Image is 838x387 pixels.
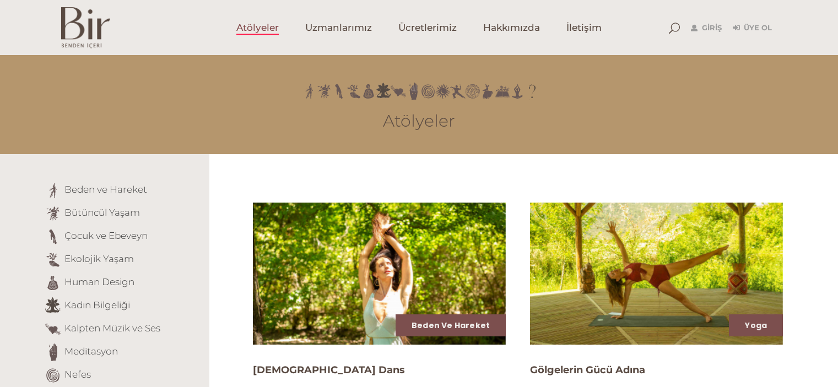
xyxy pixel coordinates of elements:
span: İletişim [566,21,602,34]
span: Atölyeler [236,21,279,34]
a: [DEMOGRAPHIC_DATA] Dans [253,364,405,376]
span: Uzmanlarımız [305,21,372,34]
a: Nefes [64,369,91,380]
a: Gölgelerin Gücü Adına [530,364,645,376]
span: Hakkımızda [483,21,540,34]
a: Kalpten Müzik ve Ses [64,323,160,334]
a: Meditasyon [64,346,118,357]
a: Ekolojik Yaşam [64,253,134,264]
a: Giriş [691,21,722,35]
a: Human Design [64,276,134,287]
span: Ücretlerimiz [398,21,457,34]
a: Çocuk ve Ebeveyn [64,230,148,241]
a: Üye Ol [733,21,772,35]
a: Yoga [745,320,767,331]
a: Beden ve Hareket [64,184,147,195]
a: Beden ve Hareket [412,320,490,331]
a: Kadın Bilgeliği [64,299,130,310]
a: Bütüncül Yaşam [64,207,140,218]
